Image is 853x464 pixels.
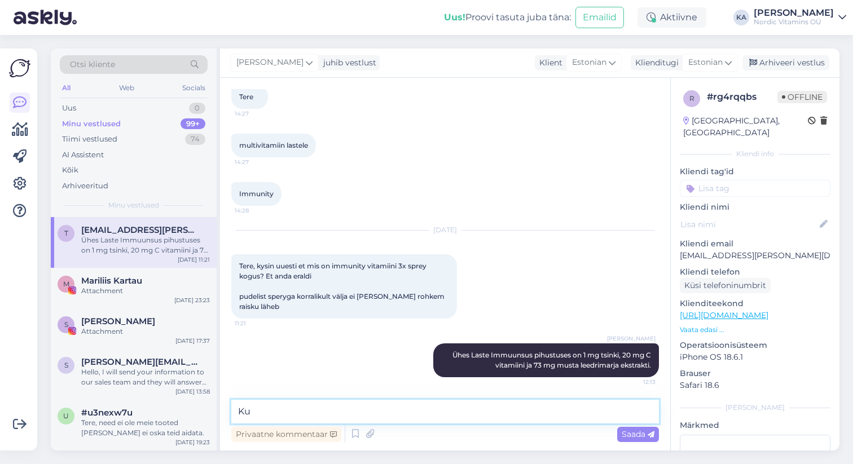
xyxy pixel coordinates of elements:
[70,59,115,70] span: Otsi kliente
[680,218,817,231] input: Lisa nimi
[63,280,69,288] span: M
[754,8,846,26] a: [PERSON_NAME]Nordic Vitamins OÜ
[680,351,830,363] p: iPhone OS 18.6.1
[62,180,108,192] div: Arhiveeritud
[754,17,834,26] div: Nordic Vitamins OÜ
[175,337,210,345] div: [DATE] 17:37
[637,7,706,28] div: Aktiivne
[239,141,308,149] span: multivitamiin lastele
[62,149,104,161] div: AI Assistent
[680,266,830,278] p: Kliendi telefon
[680,238,830,250] p: Kliendi email
[236,56,304,69] span: [PERSON_NAME]
[235,158,277,166] span: 14:27
[180,81,208,95] div: Socials
[680,310,768,320] a: [URL][DOMAIN_NAME]
[607,334,656,343] span: [PERSON_NAME]
[239,92,253,101] span: Tere
[680,403,830,413] div: [PERSON_NAME]
[239,262,446,311] span: Tere, kysin uuesti et mis on immunity vitamiini 3x sprey kogus? Et anda eraldi pudelist speryga k...
[689,94,694,103] span: r
[680,250,830,262] p: [EMAIL_ADDRESS][PERSON_NAME][DOMAIN_NAME]
[680,180,830,197] input: Lisa tag
[175,438,210,447] div: [DATE] 19:23
[81,326,210,337] div: Attachment
[239,189,274,198] span: Immunity
[452,351,653,369] span: Ühes Laste Immuunsus pihustuses on 1 mg tsinki, 20 mg C vitamiini ja 73 mg musta leedrimarja ekst...
[680,149,830,159] div: Kliendi info
[444,12,465,23] b: Uus!
[680,201,830,213] p: Kliendi nimi
[622,429,654,439] span: Saada
[64,320,68,329] span: S
[235,206,277,215] span: 14:28
[9,58,30,79] img: Askly Logo
[117,81,137,95] div: Web
[62,134,117,145] div: Tiimi vestlused
[231,400,659,423] textarea: [PERSON_NAME]
[680,419,830,431] p: Märkmed
[81,286,210,296] div: Attachment
[62,103,76,114] div: Uus
[680,325,830,335] p: Vaata edasi ...
[63,412,69,420] span: u
[62,165,78,176] div: Kõik
[189,103,205,114] div: 0
[707,90,777,104] div: # rg4rqqbs
[680,278,771,293] div: Küsi telefoninumbrit
[235,319,277,328] span: 11:21
[680,368,830,379] p: Brauser
[81,418,210,438] div: Tere, need ei ole meie tooted [PERSON_NAME] ei oska teid aidata.
[185,134,205,145] div: 74
[81,367,210,387] div: Hello, I will send your information to our sales team and they will answer you. You can alway con...
[175,387,210,396] div: [DATE] 13:58
[754,8,834,17] div: [PERSON_NAME]
[631,57,679,69] div: Klienditugi
[178,255,210,264] div: [DATE] 11:21
[81,316,155,326] span: Sirli Laur
[688,56,723,69] span: Estonian
[62,118,121,130] div: Minu vestlused
[81,357,199,367] span: s.vaitkus@hitech-gruppe.de
[181,118,205,130] div: 99+
[742,55,829,70] div: Arhiveeri vestlus
[64,361,68,369] span: s
[235,109,277,118] span: 14:27
[680,298,830,310] p: Klienditeekond
[777,91,827,103] span: Offline
[81,235,210,255] div: Ühes Laste Immuunsus pihustuses on 1 mg tsinki, 20 mg C vitamiini ja 73 mg musta leedrimarja ekst...
[81,225,199,235] span: triin.koppel@hotmail.com
[231,427,341,442] div: Privaatne kommentaar
[572,56,606,69] span: Estonian
[64,229,68,237] span: t
[680,339,830,351] p: Operatsioonisüsteem
[680,379,830,391] p: Safari 18.6
[535,57,562,69] div: Klient
[575,7,624,28] button: Emailid
[60,81,73,95] div: All
[733,10,749,25] div: KA
[683,115,808,139] div: [GEOGRAPHIC_DATA], [GEOGRAPHIC_DATA]
[81,276,142,286] span: Mariliis Kartau
[680,166,830,178] p: Kliendi tag'id
[231,225,659,235] div: [DATE]
[319,57,376,69] div: juhib vestlust
[444,11,571,24] div: Proovi tasuta juba täna:
[108,200,159,210] span: Minu vestlused
[174,296,210,304] div: [DATE] 23:23
[613,378,656,386] span: 12:13
[81,408,133,418] span: #u3nexw7u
